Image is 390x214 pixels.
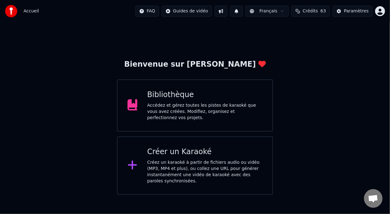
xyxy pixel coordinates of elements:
button: Paramètres [332,6,373,17]
img: youka [5,5,17,17]
div: Bibliothèque [147,90,263,100]
span: Accueil [24,8,39,14]
button: FAQ [135,6,159,17]
nav: breadcrumb [24,8,39,14]
button: Crédits63 [291,6,330,17]
div: Paramètres [344,8,369,14]
div: Accédez et gérez toutes les pistes de karaoké que vous avez créées. Modifiez, organisez et perfec... [147,102,263,121]
span: 63 [320,8,326,14]
div: Créer un Karaoké [147,147,263,157]
span: Crédits [303,8,318,14]
button: Guides de vidéo [162,6,212,17]
div: Ouvrir le chat [364,189,383,208]
div: Créez un karaoké à partir de fichiers audio ou vidéo (MP3, MP4 et plus), ou collez une URL pour g... [147,159,263,184]
div: Bienvenue sur [PERSON_NAME] [124,60,266,69]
